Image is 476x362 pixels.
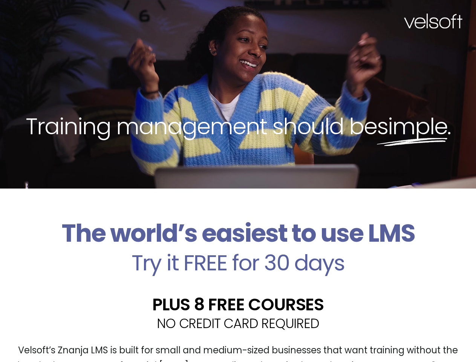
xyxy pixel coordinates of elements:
h2: Try it FREE for 30 days [6,252,470,274]
h2: NO CREDIT CARD REQUIRED [6,317,470,330]
h2: Training management should be . [14,112,462,141]
h2: The world’s easiest to use LMS [6,219,470,248]
span: simple [377,110,447,142]
h2: PLUS 8 FREE COURSES [6,296,470,313]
